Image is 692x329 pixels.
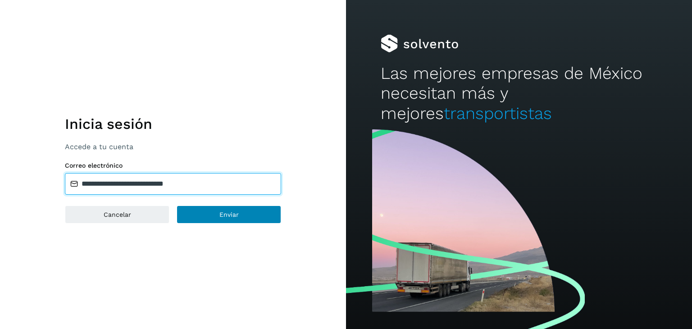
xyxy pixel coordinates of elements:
label: Correo electrónico [65,162,281,169]
span: Enviar [219,211,239,218]
p: Accede a tu cuenta [65,142,281,151]
button: Cancelar [65,206,169,224]
span: Cancelar [104,211,131,218]
h1: Inicia sesión [65,115,281,133]
h2: Las mejores empresas de México necesitan más y mejores [381,64,657,123]
button: Enviar [177,206,281,224]
span: transportistas [444,104,552,123]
